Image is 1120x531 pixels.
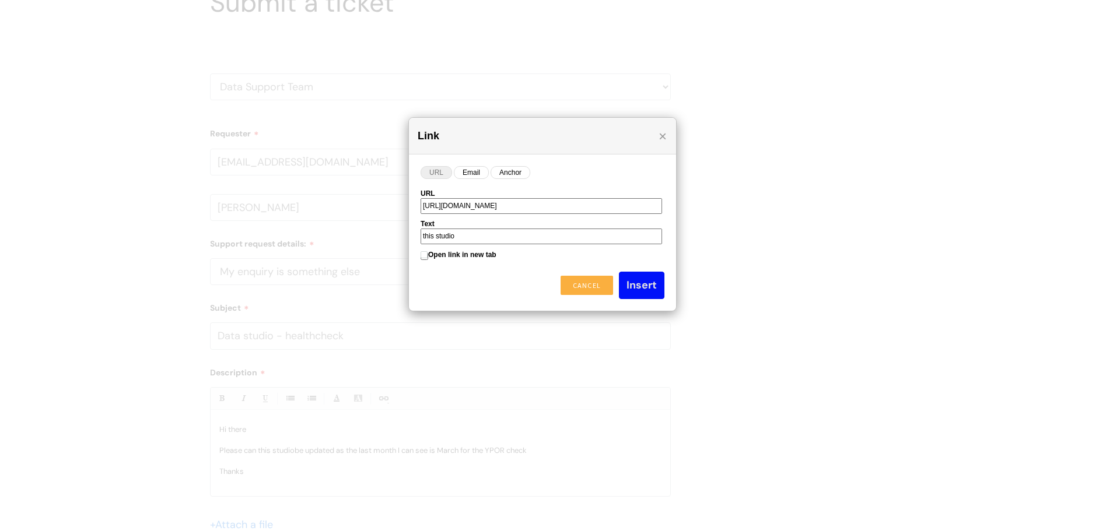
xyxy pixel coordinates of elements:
a: URL [421,166,452,179]
label: URL [421,189,664,198]
div: × [659,124,676,141]
input: Cancel [561,276,613,296]
input: Insert [619,272,664,298]
a: Email [454,166,489,179]
input: Open link in new tab [421,252,428,260]
a: Anchor [491,166,530,179]
div: Link [409,118,676,154]
label: Text [421,220,664,228]
label: Open link in new tab [421,250,664,260]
